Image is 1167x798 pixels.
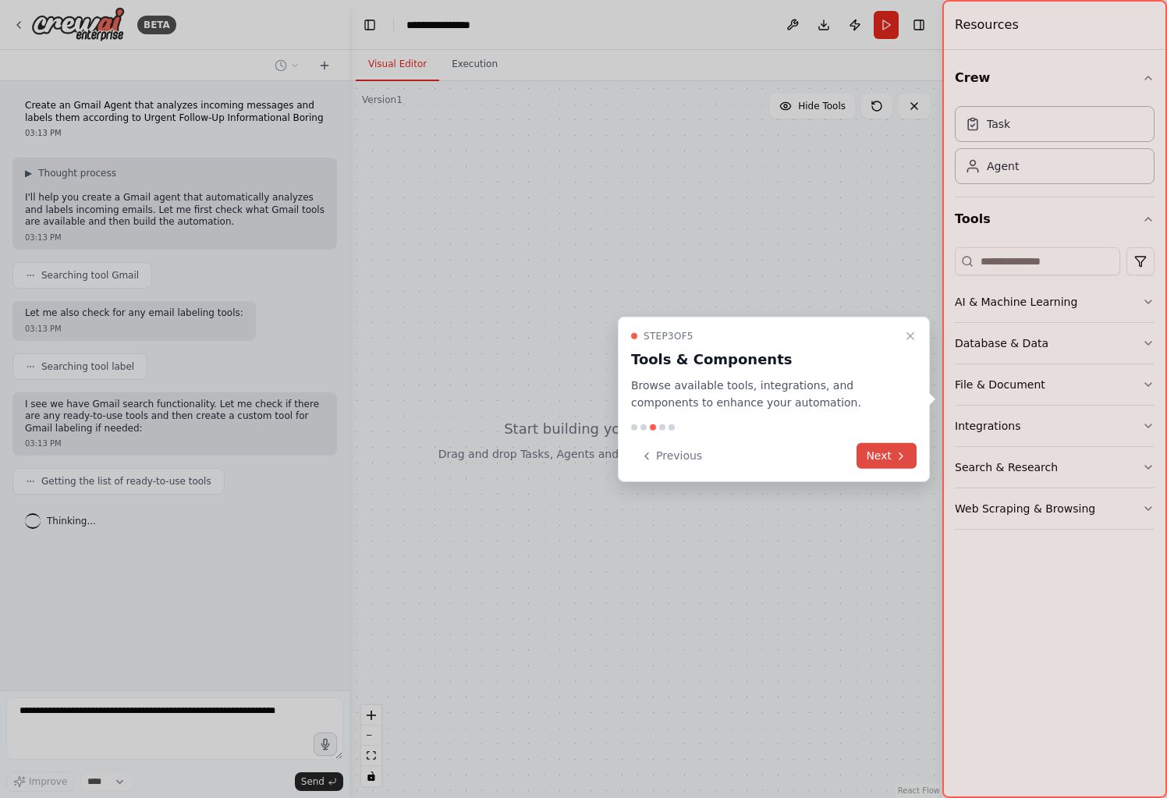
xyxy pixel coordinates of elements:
[631,348,898,370] h3: Tools & Components
[857,443,917,469] button: Next
[631,376,898,412] p: Browse available tools, integrations, and components to enhance your automation.
[359,14,381,36] button: Hide left sidebar
[631,443,711,469] button: Previous
[901,326,920,345] button: Close walkthrough
[644,329,693,342] span: Step 3 of 5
